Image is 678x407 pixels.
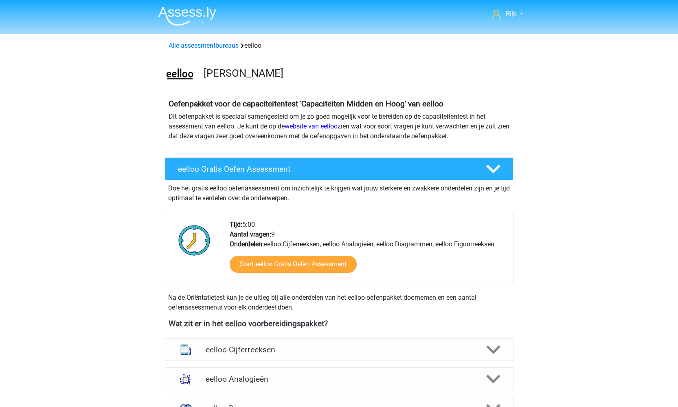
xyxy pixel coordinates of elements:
h3: [PERSON_NAME] [204,67,507,80]
div: Doe het gratis eelloo oefenassessment om inzichtelijk te krijgen wat jouw sterkere en zwakkere on... [165,180,513,203]
p: Dit oefenpakket is speciaal samengesteld om je zo goed mogelijk voor te bereiden op de capaciteit... [169,112,510,141]
a: website van eelloo [285,122,338,130]
a: cijferreeksen eelloo Cijferreeksen [162,338,517,361]
div: 5:00 9 eelloo Cijferreeksen, eelloo Analogieën, eelloo Diagrammen, eelloo Figuurreeksen [224,220,513,283]
h4: eelloo Cijferreeksen [206,345,472,354]
img: Klok [174,220,215,261]
b: Aantal vragen: [230,230,271,238]
a: Alle assessmentbureaus [169,42,239,49]
a: Rijk [489,9,526,19]
b: Onderdelen: [230,240,264,248]
div: Na de Oriëntatietest kun je de uitleg bij alle onderdelen van het eelloo-oefenpakket doornemen en... [165,293,513,312]
b: Oefenpakket voor de capaciteitentest 'Capaciteiten Midden en Hoog' van eelloo [169,99,443,108]
h4: Wat zit er in het eelloo voorbereidingspakket? [169,319,510,328]
img: eelloo.png [165,60,194,89]
b: Tijd: [230,221,242,228]
h4: eelloo Analogieën [206,374,472,384]
a: analogieen eelloo Analogieën [162,367,517,390]
a: Start eelloo Gratis Oefen Assessment [230,256,357,273]
h4: eelloo Gratis Oefen Assessment [178,164,473,174]
div: eelloo [165,41,513,51]
a: eelloo Gratis Oefen Assessment [162,157,517,180]
img: analogieen [175,368,196,389]
img: Assessly [158,7,216,26]
span: Rijk [506,10,516,18]
img: cijferreeksen [175,339,196,360]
